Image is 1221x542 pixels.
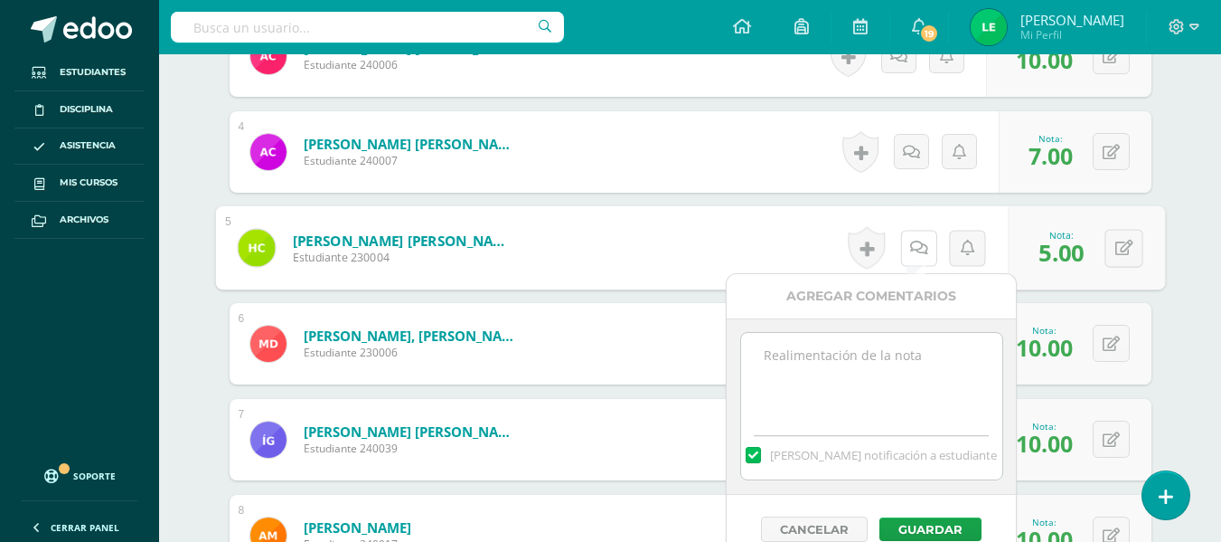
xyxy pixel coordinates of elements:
a: Archivos [14,202,145,239]
span: Archivos [60,213,108,227]
div: Nota: [1016,324,1073,337]
span: Estudiante 230006 [304,345,521,360]
img: 87f8b4f50fcd3f918d4dd3ea9deda711.png [250,134,286,170]
div: Nota: [1016,516,1073,528]
a: [PERSON_NAME] [304,518,411,537]
span: Asistencia [60,138,116,153]
div: Nota: [1016,420,1073,433]
span: Estudiantes [60,65,126,80]
span: 5.00 [1038,236,1084,268]
a: [PERSON_NAME], [PERSON_NAME] [304,327,521,345]
span: Cerrar panel [51,521,119,534]
span: Mis cursos [60,176,117,190]
a: [PERSON_NAME] [PERSON_NAME] [304,423,521,441]
div: Agregar Comentarios [727,274,1016,319]
span: Estudiante 240007 [304,153,521,168]
img: 8b67775ae9872dce6949a5ca30a0add6.png [250,38,286,74]
div: Nota: [1028,132,1073,145]
a: Estudiantes [14,54,145,91]
span: Disciplina [60,102,113,117]
img: 7422708237ab627620e25a51130bb069.png [238,229,275,266]
span: Estudiante 240006 [304,57,521,72]
a: Mis cursos [14,165,145,202]
input: Busca un usuario... [171,12,564,43]
span: Estudiante 240039 [304,441,521,456]
span: [PERSON_NAME] notificación a estudiante [770,447,997,463]
span: 10.00 [1016,428,1073,459]
img: 29635a85c3fa2ed7b8fecd5a835ccc90.png [250,326,286,362]
button: Guardar [879,518,981,541]
span: 10.00 [1016,44,1073,75]
img: d580e479f0b33803020bb6858830c2e7.png [971,9,1007,45]
a: [PERSON_NAME] [PERSON_NAME] [292,231,515,250]
a: [PERSON_NAME] [PERSON_NAME] [304,135,521,153]
a: Soporte [22,452,137,496]
span: Soporte [73,470,116,482]
button: Cancelar [761,517,868,542]
span: Mi Perfil [1020,27,1124,43]
span: 19 [919,24,939,43]
div: Nota: [1038,228,1084,241]
a: Disciplina [14,91,145,128]
span: [PERSON_NAME] [1020,11,1124,29]
img: ead1fd99ea96b7e041de5f9751c8294f.png [250,422,286,458]
span: 7.00 [1028,140,1073,171]
span: Estudiante 230004 [292,250,515,266]
a: Asistencia [14,128,145,166]
span: 10.00 [1016,332,1073,363]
